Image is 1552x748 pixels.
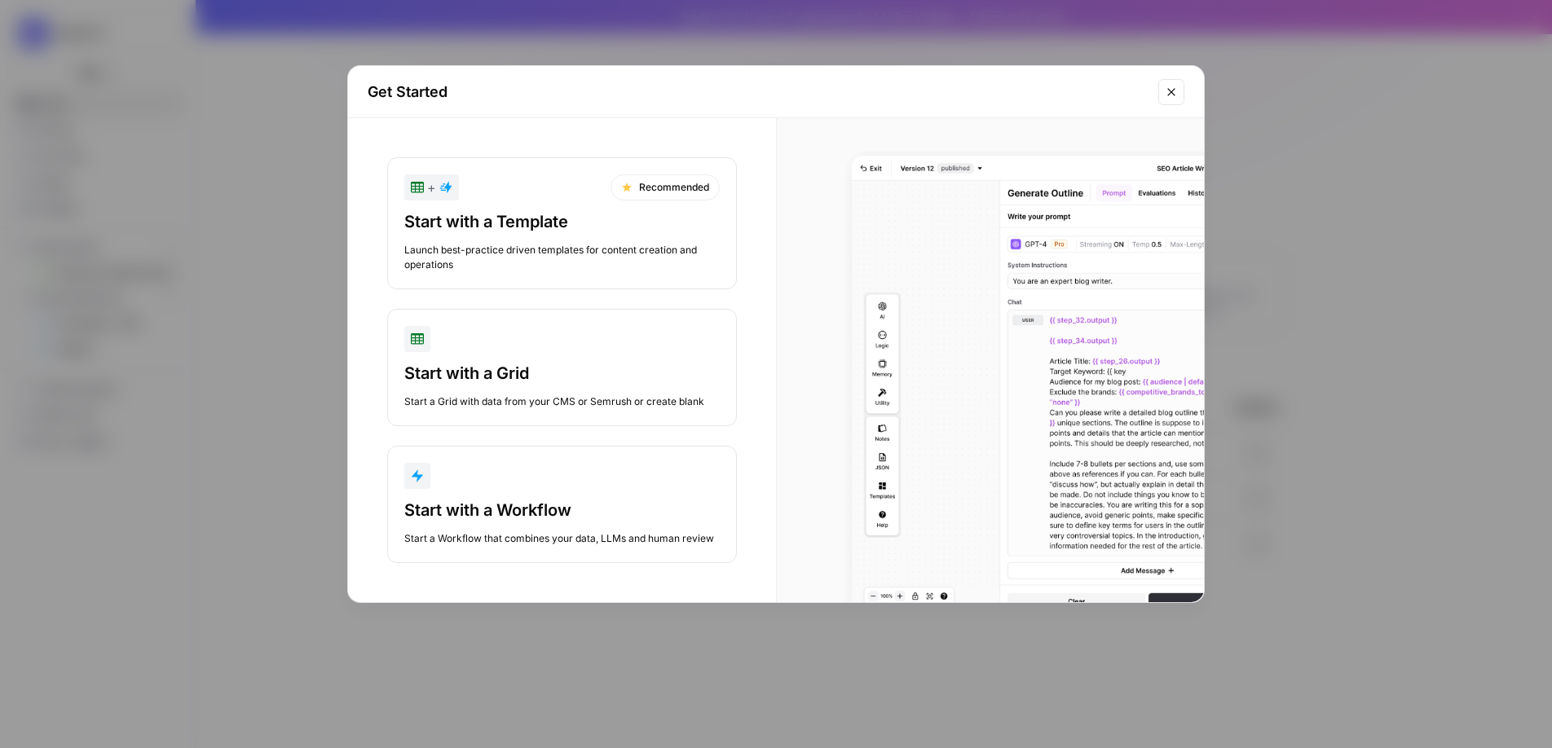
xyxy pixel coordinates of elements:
div: Start with a Workflow [404,499,720,521]
div: Start with a Template [404,210,720,233]
button: +RecommendedStart with a TemplateLaunch best-practice driven templates for content creation and o... [387,157,737,289]
button: Close modal [1158,79,1184,105]
div: Start with a Grid [404,362,720,385]
button: Start with a GridStart a Grid with data from your CMS or Semrush or create blank [387,309,737,426]
div: Start a Grid with data from your CMS or Semrush or create blank [404,394,720,409]
div: + [411,178,452,197]
button: Start with a WorkflowStart a Workflow that combines your data, LLMs and human review [387,446,737,563]
div: Launch best-practice driven templates for content creation and operations [404,243,720,272]
h2: Get Started [368,81,1149,103]
div: Recommended [611,174,720,200]
div: Start a Workflow that combines your data, LLMs and human review [404,531,720,546]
